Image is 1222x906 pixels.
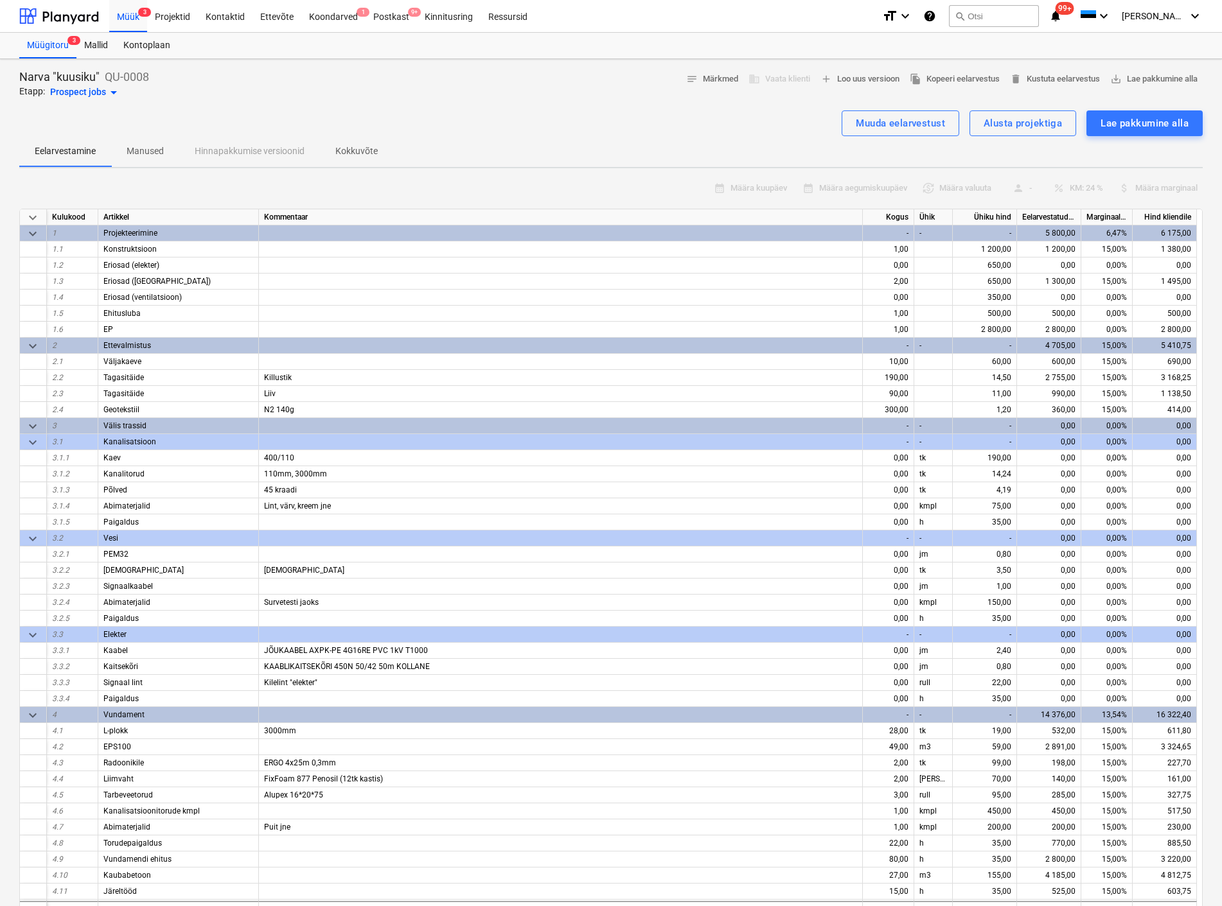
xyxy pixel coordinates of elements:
div: 0,00 [1017,595,1081,611]
div: - [914,530,953,546]
div: 15,00% [1081,803,1133,819]
div: 0,00% [1081,290,1133,306]
div: 0,00 [1017,659,1081,675]
div: 1,00 [863,803,914,819]
div: 0,00% [1081,691,1133,707]
div: Muuda eelarvestust [856,115,945,132]
p: Kokkuvõte [335,144,378,158]
div: Artikkel [98,209,259,225]
div: 35,00 [953,691,1017,707]
div: 0,00 [1017,482,1081,498]
button: Alusta projektiga [970,110,1076,136]
div: 15,00% [1081,755,1133,771]
div: 2,40 [953,643,1017,659]
div: 1,00 [863,819,914,835]
div: 0,00 [863,579,914,595]
div: 0,00 [1133,675,1197,691]
div: 0,00 [1017,514,1081,530]
div: 5 800,00 [1017,225,1081,241]
div: 70,00 [953,771,1017,787]
div: 15,00% [1081,787,1133,803]
div: 2 800,00 [1017,322,1081,338]
div: 690,00 [1133,354,1197,370]
p: Manused [127,144,164,158]
div: 15,00% [1081,867,1133,884]
div: - [863,418,914,434]
div: 0,00% [1081,498,1133,514]
div: 6,47% [1081,225,1133,241]
div: 500,00 [953,306,1017,322]
div: 0,00 [1133,562,1197,579]
div: 15,00% [1081,819,1133,835]
div: 190,00 [863,370,914,386]
div: 3 324,65 [1133,739,1197,755]
span: 3 [67,36,80,45]
div: kmpl [914,595,953,611]
span: file_copy [910,73,921,85]
div: 28,00 [863,723,914,739]
div: 1 200,00 [953,241,1017,257]
div: - [914,338,953,354]
div: 611,80 [1133,723,1197,739]
div: tk [914,450,953,466]
div: 4 185,00 [1017,867,1081,884]
div: 885,50 [1133,835,1197,851]
div: 0,00 [1133,466,1197,482]
div: 14,50 [953,370,1017,386]
div: 13,54% [1081,707,1133,723]
div: 450,00 [1017,803,1081,819]
div: 990,00 [1017,386,1081,402]
div: 5 410,75 [1133,338,1197,354]
div: 2,00 [863,771,914,787]
div: 0,00 [1133,627,1197,643]
div: 80,00 [863,851,914,867]
a: Müügitoru3 [19,33,76,58]
div: 0,00 [863,546,914,562]
div: 0,00 [863,257,914,274]
div: 0,00 [1133,514,1197,530]
div: Müügitoru [19,33,76,58]
div: - [953,707,1017,723]
div: 450,00 [953,803,1017,819]
span: Ahenda kategooria [25,531,40,546]
button: Lae pakkumine alla [1105,69,1203,89]
div: 0,00 [1133,418,1197,434]
button: Loo uus versioon [815,69,905,89]
div: rull [914,675,953,691]
div: Eelarvestatud maksumus [1017,209,1081,225]
div: 0,00 [1133,643,1197,659]
div: kmpl [914,803,953,819]
span: Ahenda kategooria [25,708,40,723]
div: 4 812,75 [1133,867,1197,884]
button: Otsi [949,5,1039,27]
div: 0,00% [1081,514,1133,530]
div: - [863,530,914,546]
div: 0,00 [1133,290,1197,306]
a: Mallid [76,33,116,58]
div: - [863,627,914,643]
div: 59,00 [953,739,1017,755]
div: 16 322,40 [1133,707,1197,723]
div: - [953,434,1017,450]
div: 0,80 [953,659,1017,675]
div: 0,00% [1081,611,1133,627]
div: 150,00 [953,595,1017,611]
div: 0,00 [863,595,914,611]
div: 1,00 [863,241,914,257]
div: 60,00 [953,354,1017,370]
div: 1 200,00 [1017,241,1081,257]
div: rull [914,787,953,803]
div: 1 380,00 [1133,241,1197,257]
span: Loo uus versioon [820,72,899,87]
div: 15,00% [1081,241,1133,257]
div: Kulukood [47,209,98,225]
div: 0,00 [1017,562,1081,579]
div: 0,00 [1017,627,1081,643]
div: 500,00 [1133,306,1197,322]
div: jm [914,546,953,562]
div: h [914,691,953,707]
div: 414,00 [1133,402,1197,418]
div: - [914,627,953,643]
div: 0,00 [1133,595,1197,611]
